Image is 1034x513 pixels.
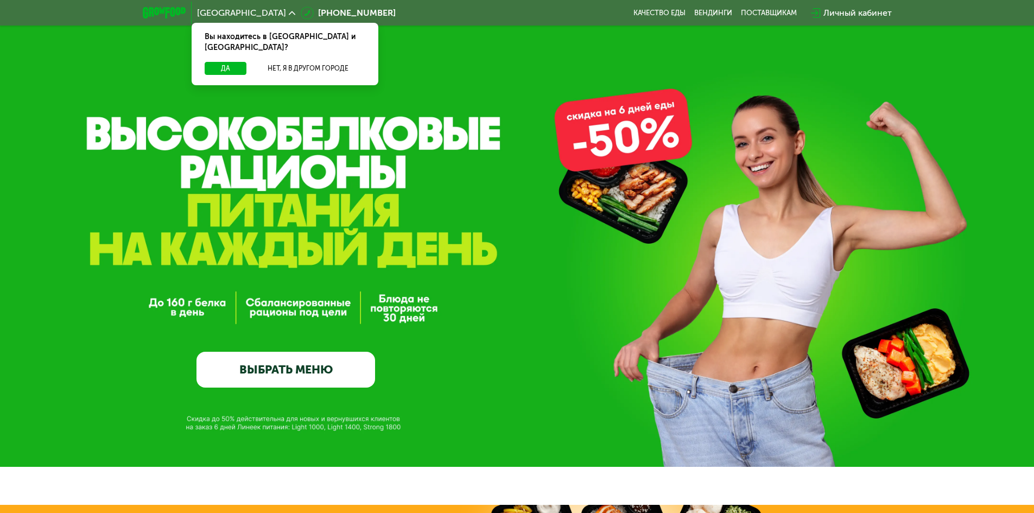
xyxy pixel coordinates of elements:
[205,62,246,75] button: Да
[196,352,375,388] a: ВЫБРАТЬ МЕНЮ
[823,7,892,20] div: Личный кабинет
[251,62,365,75] button: Нет, я в другом городе
[301,7,396,20] a: [PHONE_NUMBER]
[694,9,732,17] a: Вендинги
[197,9,286,17] span: [GEOGRAPHIC_DATA]
[741,9,797,17] div: поставщикам
[633,9,686,17] a: Качество еды
[192,23,378,62] div: Вы находитесь в [GEOGRAPHIC_DATA] и [GEOGRAPHIC_DATA]?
